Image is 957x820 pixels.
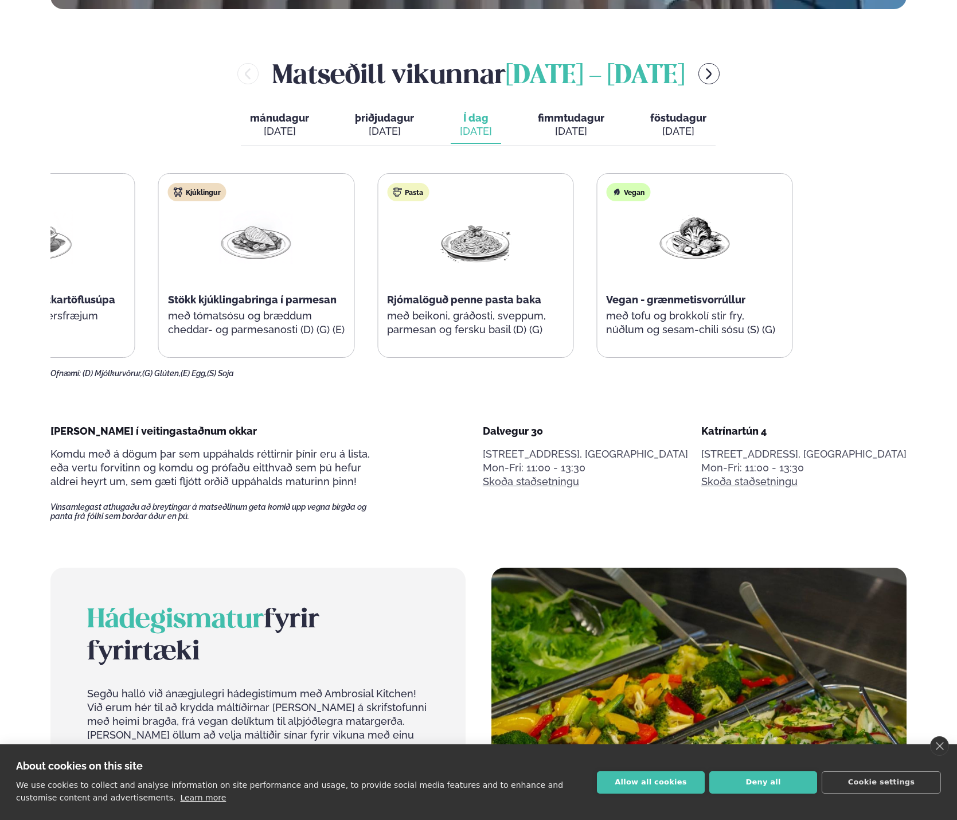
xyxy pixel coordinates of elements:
div: Pasta [387,183,429,201]
h2: fyrir fyrirtæki [87,604,429,669]
span: fimmtudagur [538,112,604,124]
span: (S) Soja [207,369,234,378]
span: Rjómalöguð penne pasta baka [387,294,541,306]
div: Mon-Fri: 11:00 - 13:30 [701,461,907,475]
img: pasta.svg [393,188,402,197]
div: [DATE] [355,124,414,138]
span: (D) Mjólkurvörur, [83,369,142,378]
button: Allow all cookies [597,771,705,794]
p: We use cookies to collect and analyse information on site performance and usage, to provide socia... [16,780,563,802]
img: Spagetti.png [439,210,512,264]
div: [DATE] [250,124,309,138]
div: Dalvegur 30 [483,424,688,438]
img: chicken.svg [174,188,183,197]
img: Vegan.png [658,210,731,264]
p: með beikoni, gráðosti, sveppum, parmesan og fersku basil (D) (G) [387,309,564,337]
a: Skoða staðsetningu [701,475,798,489]
div: [DATE] [460,124,492,138]
span: [PERSON_NAME] í veitingastaðnum okkar [50,425,257,437]
span: mánudagur [250,112,309,124]
p: Segðu halló við ánægjulegri hádegistímum með Ambrosial Kitchen! Við erum hér til að krydda máltíð... [87,687,429,783]
h2: Matseðill vikunnar [272,55,685,92]
img: Soup.png [1,210,74,264]
div: Katrínartún 4 [701,424,907,438]
span: föstudagur [650,112,706,124]
button: Í dag [DATE] [451,107,501,145]
img: Vegan.svg [612,188,621,197]
strong: About cookies on this site [16,760,143,772]
button: mánudagur [DATE] [241,107,318,145]
a: close [930,736,949,756]
p: [STREET_ADDRESS], [GEOGRAPHIC_DATA] [483,447,688,461]
div: [DATE] [650,124,706,138]
button: Cookie settings [822,771,941,794]
span: Komdu með á dögum þar sem uppáhalds réttirnir þínir eru á lista, eða vertu forvitinn og komdu og ... [50,448,370,487]
div: Vegan [606,183,650,201]
button: föstudagur [DATE] [641,107,716,145]
span: Ofnæmi: [50,369,81,378]
a: Learn more [180,793,226,802]
p: [STREET_ADDRESS], [GEOGRAPHIC_DATA] [701,447,907,461]
div: Kjúklingur [168,183,226,201]
a: Skoða staðsetningu [483,475,579,489]
span: (G) Glúten, [142,369,181,378]
div: Mon-Fri: 11:00 - 13:30 [483,461,688,475]
span: Hádegismatur [87,608,264,633]
button: Deny all [709,771,817,794]
span: þriðjudagur [355,112,414,124]
button: þriðjudagur [DATE] [346,107,423,145]
p: með tómatsósu og bræddum cheddar- og parmesanosti (D) (G) (E) [168,309,345,337]
span: (E) Egg, [181,369,207,378]
span: Í dag [460,111,492,125]
button: menu-btn-right [698,63,720,84]
span: Vinsamlegast athugaðu að breytingar á matseðlinum geta komið upp vegna birgða og panta frá fólki ... [50,502,386,521]
img: Chicken-breast.png [220,210,293,264]
button: fimmtudagur [DATE] [529,107,614,145]
button: menu-btn-left [237,63,259,84]
span: Vegan - grænmetisvorrúllur [606,294,745,306]
span: [DATE] - [DATE] [506,64,685,89]
div: [DATE] [538,124,604,138]
span: Stökk kjúklingabringa í parmesan [168,294,337,306]
p: með tofu og brokkolí stir fry, núðlum og sesam-chili sósu (S) (G) [606,309,783,337]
